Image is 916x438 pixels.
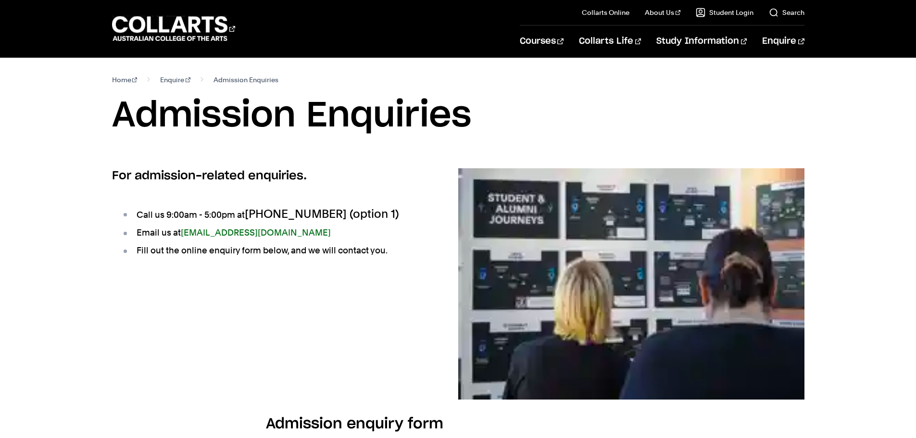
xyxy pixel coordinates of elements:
[160,73,190,87] a: Enquire
[112,94,804,138] h1: Admission Enquiries
[520,25,564,57] a: Courses
[696,8,753,17] a: Student Login
[122,244,427,257] li: Fill out the online enquiry form below, and we will contact you.
[112,15,235,42] div: Go to homepage
[122,226,427,239] li: Email us at
[762,25,804,57] a: Enquire
[112,73,138,87] a: Home
[645,8,680,17] a: About Us
[245,207,399,221] span: [PHONE_NUMBER] (option 1)
[769,8,804,17] a: Search
[582,8,629,17] a: Collarts Online
[122,207,427,222] li: Call us 9:00am - 5:00pm at
[579,25,641,57] a: Collarts Life
[213,73,278,87] span: Admission Enquiries
[181,227,331,238] a: [EMAIL_ADDRESS][DOMAIN_NAME]
[656,25,747,57] a: Study Information
[112,168,427,184] h2: For admission-related enquiries.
